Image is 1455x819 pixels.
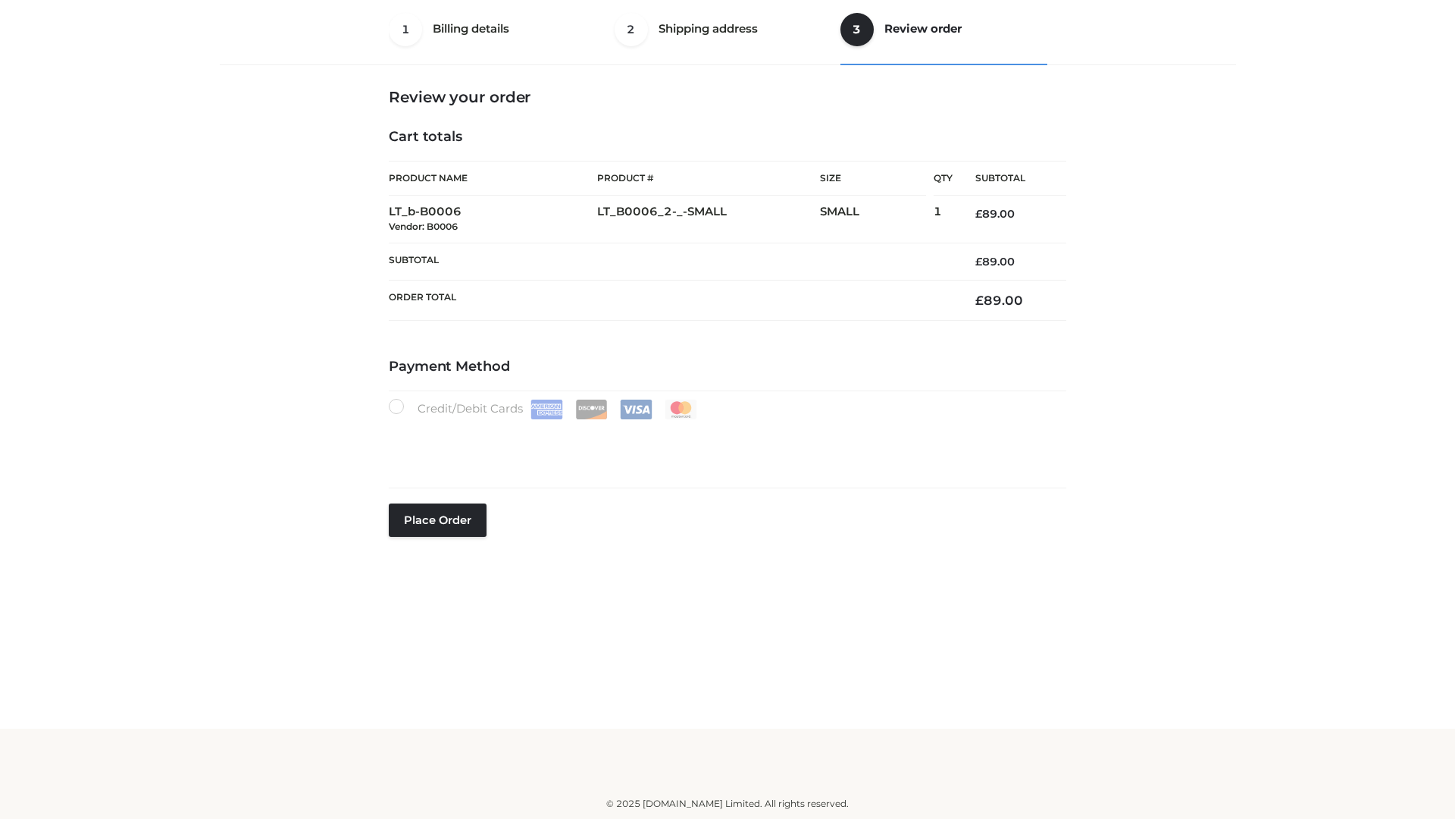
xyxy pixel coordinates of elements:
bdi: 89.00 [975,207,1015,221]
span: £ [975,207,982,221]
div: © 2025 [DOMAIN_NAME] Limited. All rights reserved. [225,796,1230,811]
h3: Review your order [389,88,1066,106]
th: Subtotal [389,243,953,280]
h4: Cart totals [389,129,1066,146]
img: Discover [575,400,608,419]
bdi: 89.00 [975,255,1015,268]
label: Credit/Debit Cards [389,399,699,419]
img: Visa [620,400,652,419]
th: Qty [934,161,953,196]
th: Size [820,162,926,196]
iframe: Secure payment input frame [386,416,1063,472]
button: Place order [389,504,487,537]
h4: Payment Method [389,359,1066,375]
th: Subtotal [953,162,1066,196]
span: £ [975,293,984,308]
small: Vendor: B0006 [389,221,458,232]
td: 1 [934,196,953,243]
img: Mastercard [665,400,697,419]
span: £ [975,255,982,268]
td: SMALL [820,196,934,243]
td: LT_B0006_2-_-SMALL [597,196,820,243]
th: Product # [597,161,820,196]
img: Amex [530,400,563,419]
th: Order Total [389,281,953,321]
bdi: 89.00 [975,293,1023,308]
th: Product Name [389,161,597,196]
td: LT_b-B0006 [389,196,597,243]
